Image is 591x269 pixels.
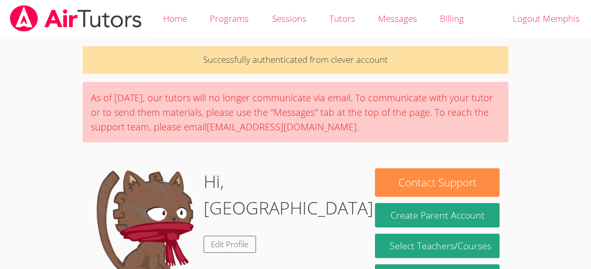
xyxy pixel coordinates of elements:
span: Messages [378,12,417,24]
a: Edit Profile [204,236,257,253]
p: Successfully authenticated from clever account [83,46,508,74]
button: Contact Support [375,168,500,197]
div: As of [DATE], our tutors will no longer communicate via email. To communicate with your tutor or ... [83,82,508,142]
img: airtutors_banner-c4298cdbf04f3fff15de1276eac7730deb9818008684d7c2e4769d2f7ddbe033.png [9,5,143,32]
h1: Hi, [GEOGRAPHIC_DATA] [204,168,373,221]
a: Select Teachers/Courses [375,234,500,258]
button: Create Parent Account [375,203,500,227]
